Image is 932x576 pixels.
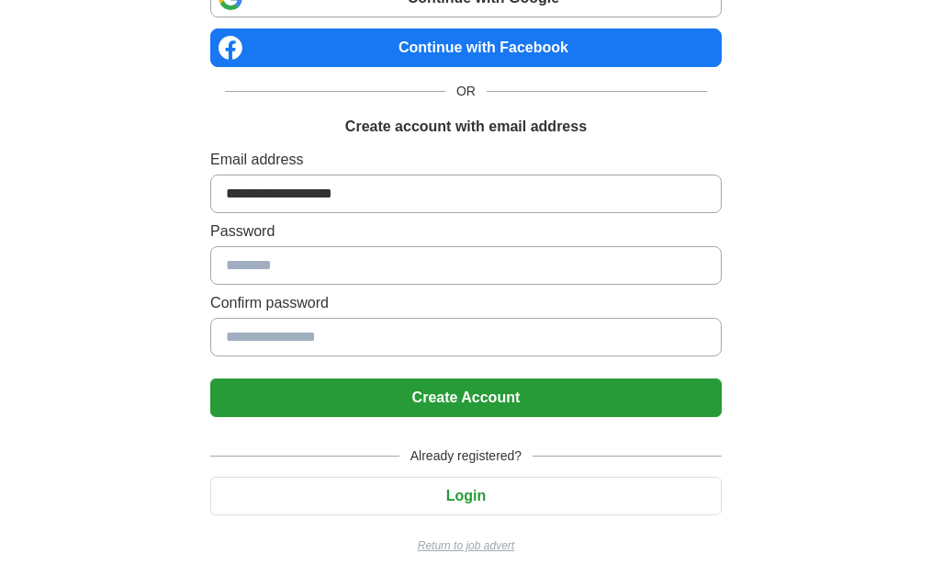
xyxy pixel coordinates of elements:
[210,537,722,554] a: Return to job advert
[210,378,722,417] button: Create Account
[210,149,722,171] label: Email address
[210,477,722,515] button: Login
[210,220,722,243] label: Password
[210,292,722,314] label: Confirm password
[345,116,587,138] h1: Create account with email address
[445,82,487,101] span: OR
[210,488,722,503] a: Login
[210,28,722,67] a: Continue with Facebook
[399,446,533,466] span: Already registered?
